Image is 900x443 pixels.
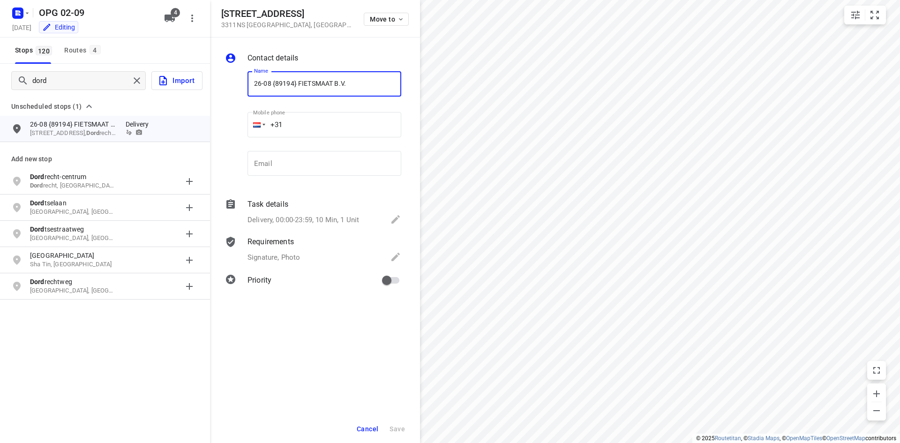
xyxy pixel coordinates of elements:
p: Delivery [126,120,154,129]
div: Routes [64,45,103,56]
p: recht, [GEOGRAPHIC_DATA] [30,181,116,190]
label: Mobile phone [253,110,285,115]
button: Import [151,71,202,90]
div: Task detailsDelivery, 00:00-23:59, 10 Min, 1 Unit [225,199,401,227]
b: Dord [86,129,99,136]
a: OpenStreetMap [826,435,865,442]
span: 4 [90,45,101,54]
button: Fit zoom [865,6,884,24]
button: Map settings [846,6,865,24]
a: Import [146,71,202,90]
span: Cancel [357,425,378,433]
div: small contained button group [844,6,886,24]
div: Contact details [225,53,401,66]
button: 4 [160,9,179,28]
span: 4 [171,8,180,17]
a: Stadia Maps [748,435,780,442]
span: Import [157,75,195,87]
button: More [183,9,202,28]
b: Dord [30,225,45,233]
p: 26-08 {89194} FIETSMAAT B.V. [30,120,116,129]
p: Requirements [247,236,294,248]
h5: Project date [8,22,35,33]
p: 3311NS [GEOGRAPHIC_DATA] , [GEOGRAPHIC_DATA] [221,21,352,29]
svg: Edit [390,251,401,263]
b: Dord [30,173,45,180]
button: Move to [364,13,409,26]
h5: [STREET_ADDRESS] [221,8,352,19]
span: Unscheduled stops (1) [11,101,82,112]
p: tsestraatweg [30,225,116,234]
a: Routetitan [715,435,741,442]
p: tselaan [30,198,116,208]
button: Unscheduled stops (1) [7,101,97,112]
p: [GEOGRAPHIC_DATA], [GEOGRAPHIC_DATA] [30,286,116,295]
h5: OPG 02-09 [35,5,157,20]
p: Delivery, 00:00-23:59, 10 Min, 1 Unit [247,215,359,225]
b: Dord [30,182,43,189]
span: 120 [36,46,52,55]
p: rechtweg [30,277,116,286]
div: You are currently in edit mode. [42,23,75,32]
div: Netherlands: + 31 [247,112,265,137]
span: Move to [370,15,405,23]
b: Dord [30,199,45,207]
p: [GEOGRAPHIC_DATA], [GEOGRAPHIC_DATA] [30,208,116,217]
p: recht-centrum [30,172,116,181]
button: Cancel [353,420,382,437]
p: Task details [247,199,288,210]
input: 1 (702) 123-4567 [247,112,401,137]
p: [GEOGRAPHIC_DATA] [30,251,116,260]
input: Add or search stops [32,74,130,88]
p: Vriesestraat 128, 3311NS, Dordrecht, NL [30,129,116,138]
p: Priority [247,275,271,286]
div: RequirementsSignature, Photo [225,236,401,264]
a: OpenMapTiles [786,435,822,442]
svg: Edit [390,214,401,225]
li: © 2025 , © , © © contributors [696,435,896,442]
b: Dord [30,278,45,285]
span: Stops [15,45,55,56]
p: Contact details [247,53,298,64]
p: [GEOGRAPHIC_DATA], [GEOGRAPHIC_DATA] [30,234,116,243]
p: Sha Tin, [GEOGRAPHIC_DATA] [30,260,116,269]
p: Add new stop [11,153,199,165]
p: Signature, Photo [247,252,300,263]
